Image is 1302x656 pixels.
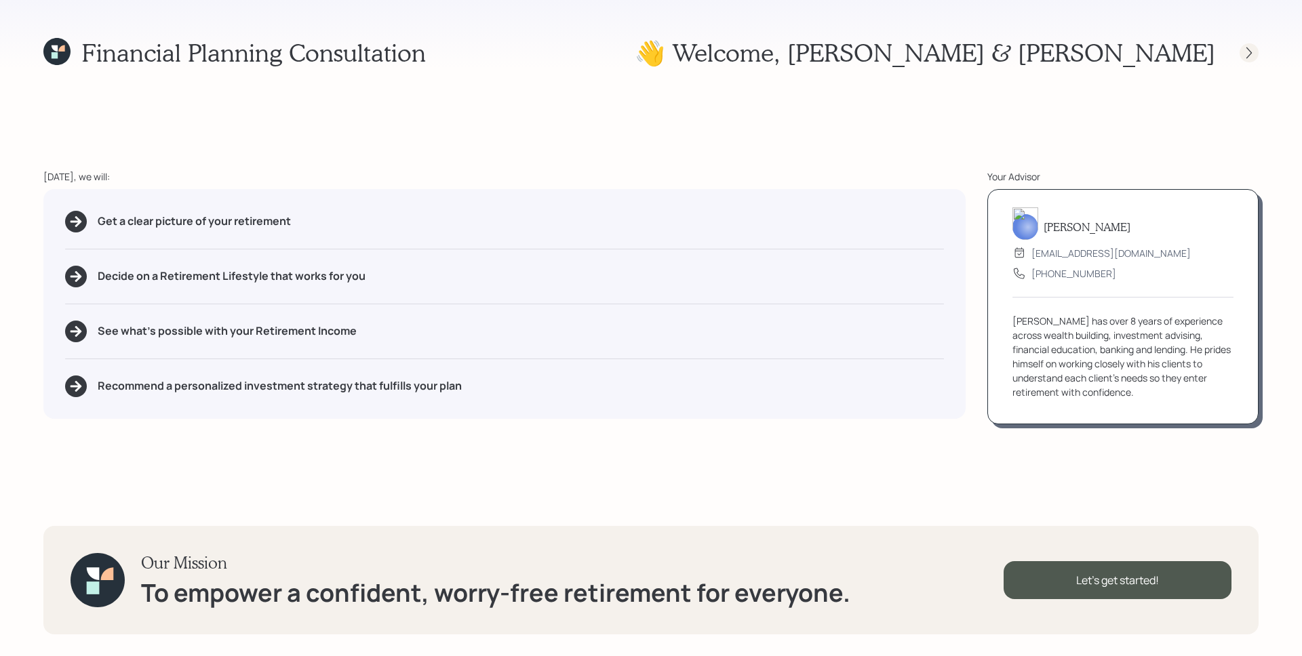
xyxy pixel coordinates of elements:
[635,38,1215,67] h1: 👋 Welcome , [PERSON_NAME] & [PERSON_NAME]
[1012,314,1234,399] div: [PERSON_NAME] has over 8 years of experience across wealth building, investment advising, financi...
[141,578,850,607] h1: To empower a confident, worry-free retirement for everyone.
[1004,561,1231,599] div: Let's get started!
[43,169,966,184] div: [DATE], we will:
[1044,220,1130,233] h5: [PERSON_NAME]
[1012,207,1038,240] img: james-distasi-headshot.png
[98,325,357,337] h5: See what's possible with your Retirement Income
[98,270,366,283] h5: Decide on a Retirement Lifestyle that works for you
[141,553,850,573] h3: Our Mission
[98,215,291,228] h5: Get a clear picture of your retirement
[1031,246,1191,260] div: [EMAIL_ADDRESS][DOMAIN_NAME]
[987,169,1259,184] div: Your Advisor
[81,38,426,67] h1: Financial Planning Consultation
[1031,266,1116,281] div: [PHONE_NUMBER]
[98,380,462,392] h5: Recommend a personalized investment strategy that fulfills your plan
